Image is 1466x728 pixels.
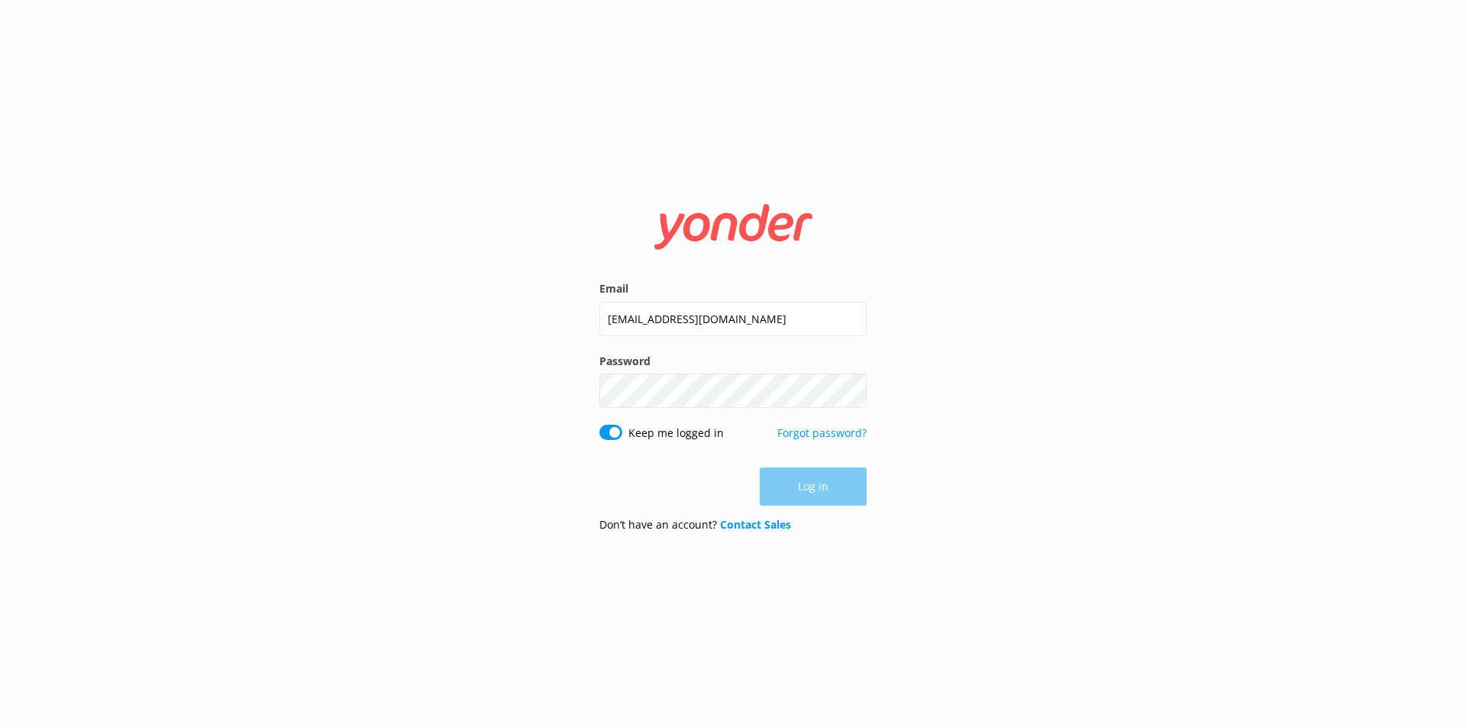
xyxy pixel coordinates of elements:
label: Email [599,280,867,297]
p: Don’t have an account? [599,516,791,533]
label: Password [599,353,867,370]
input: user@emailaddress.com [599,302,867,336]
a: Forgot password? [777,425,867,440]
a: Contact Sales [720,517,791,532]
button: Show password [836,376,867,406]
label: Keep me logged in [628,425,724,442]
